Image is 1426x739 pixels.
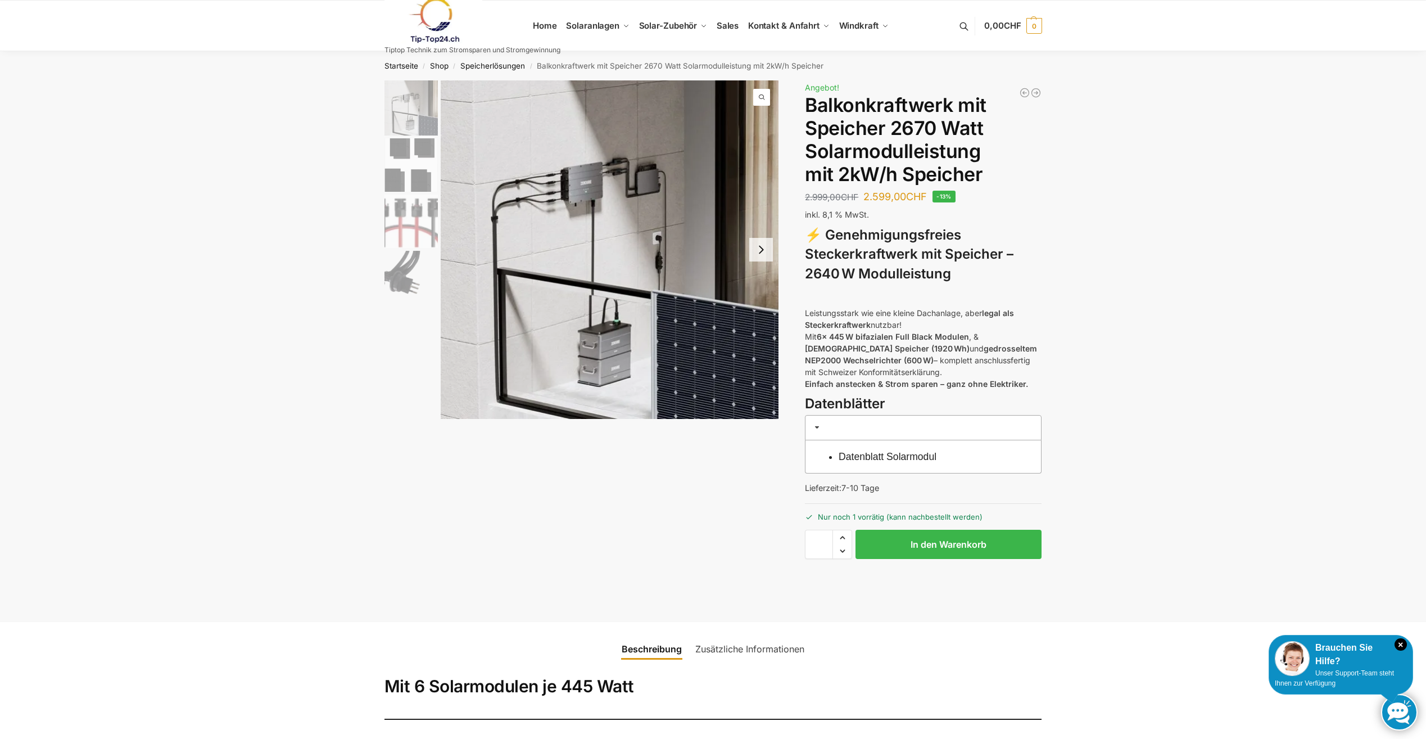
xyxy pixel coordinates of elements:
[384,80,438,136] img: Zendure-solar-flow-Batteriespeicher für Balkonkraftwerke
[1395,638,1407,651] i: Schließen
[615,636,689,663] a: Beschreibung
[906,191,927,202] span: CHF
[525,62,537,71] span: /
[805,483,879,493] span: Lieferzeit:
[803,566,1044,597] iframe: Sicherer Rahmen für schnelle Bezahlvorgänge
[449,62,460,71] span: /
[817,332,969,341] strong: 6x 445 W bifazialen Full Black Modulen
[562,1,634,51] a: Solaranlagen
[805,83,839,92] span: Angebot!
[805,503,1042,523] p: Nur noch 1 vorrätig (kann nachbestellt werden)
[863,191,927,202] bdi: 2.599,00
[805,307,1042,390] p: Leistungsstark wie eine kleine Dachanlage, aber nutzbar! Mit , & und – komplett anschlussfertig m...
[805,94,1042,186] h1: Balkonkraftwerk mit Speicher 2670 Watt Solarmodulleistung mit 2kW/h Speicher
[805,226,1042,284] h3: ⚡ Genehmigungsfreies Steckerkraftwerk mit Speicher – 2640 W Modulleistung
[805,192,858,202] bdi: 2.999,00
[1275,669,1394,687] span: Unser Support-Team steht Ihnen zur Verfügung
[364,51,1062,80] nav: Breadcrumb
[855,530,1042,559] button: In den Warenkorb
[430,61,449,70] a: Shop
[689,636,811,663] a: Zusätzliche Informationen
[1004,20,1021,31] span: CHF
[805,394,1042,414] h3: Datenblätter
[805,530,833,559] input: Produktmenge
[833,530,852,545] span: Increase quantity
[841,483,879,493] span: 7-10 Tage
[833,544,852,558] span: Reduce quantity
[634,1,712,51] a: Solar-Zubehör
[984,20,1021,31] span: 0,00
[384,195,438,248] img: Anschlusskabel_MC4
[712,1,743,51] a: Sales
[834,1,893,51] a: Windkraft
[748,20,820,31] span: Kontakt & Anfahrt
[839,451,936,462] a: Datenblatt Solarmodul
[384,251,438,304] img: Anschlusskabel-3meter_schweizer-stecker
[805,379,1028,389] strong: Einfach anstecken & Strom sparen – ganz ohne Elektriker.
[1275,641,1310,676] img: Customer service
[441,80,779,419] a: Znedure solar flow Batteriespeicher fuer BalkonkraftwerkeZnedure solar flow Batteriespeicher fuer...
[984,9,1042,43] a: 0,00CHF 0
[384,61,418,70] a: Startseite
[639,20,698,31] span: Solar-Zubehör
[384,47,560,53] p: Tiptop Technik zum Stromsparen und Stromgewinnung
[1019,87,1030,98] a: 890/600 Watt Solarkraftwerk + 2,7 KW Batteriespeicher Genehmigungsfrei
[418,62,430,71] span: /
[384,676,1042,697] h2: Mit 6 Solarmodulen je 445 Watt
[717,20,739,31] span: Sales
[441,80,779,419] img: Zendure-solar-flow-Batteriespeicher für Balkonkraftwerke
[805,344,970,353] strong: [DEMOGRAPHIC_DATA] Speicher (1920 Wh)
[805,210,869,219] span: inkl. 8,1 % MwSt.
[839,20,879,31] span: Windkraft
[566,20,619,31] span: Solaranlagen
[841,192,858,202] span: CHF
[1275,641,1407,668] div: Brauchen Sie Hilfe?
[743,1,834,51] a: Kontakt & Anfahrt
[1026,18,1042,34] span: 0
[460,61,525,70] a: Speicherlösungen
[1030,87,1042,98] a: Balkonkraftwerk 890 Watt Solarmodulleistung mit 2kW/h Zendure Speicher
[384,138,438,192] img: 6 Module bificiaL
[932,191,956,202] span: -13%
[749,238,773,262] button: Next slide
